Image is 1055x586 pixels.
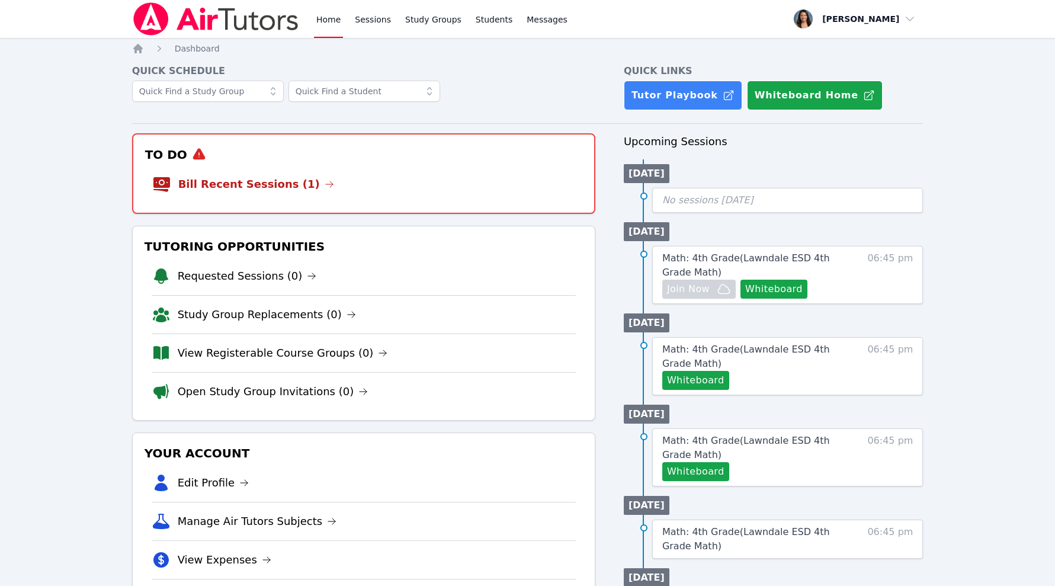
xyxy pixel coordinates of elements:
[178,383,368,400] a: Open Study Group Invitations (0)
[867,434,913,481] span: 06:45 pm
[527,14,567,25] span: Messages
[662,526,830,552] span: Math: 4th Grade ( Lawndale ESD 4th Grade Math )
[662,462,729,481] button: Whiteboard
[178,513,337,530] a: Manage Air Tutors Subjects
[178,268,317,284] a: Requested Sessions (0)
[662,280,736,299] button: Join Now
[178,475,249,491] a: Edit Profile
[662,371,729,390] button: Whiteboard
[662,434,851,462] a: Math: 4th Grade(Lawndale ESD 4th Grade Math)
[662,525,851,553] a: Math: 4th Grade(Lawndale ESD 4th Grade Math)
[624,405,669,424] li: [DATE]
[662,252,830,278] span: Math: 4th Grade ( Lawndale ESD 4th Grade Math )
[867,251,913,299] span: 06:45 pm
[740,280,807,299] button: Whiteboard
[132,81,284,102] input: Quick Find a Study Group
[624,496,669,515] li: [DATE]
[747,81,883,110] button: Whiteboard Home
[624,64,923,78] h4: Quick Links
[132,43,923,55] nav: Breadcrumb
[662,251,851,280] a: Math: 4th Grade(Lawndale ESD 4th Grade Math)
[662,342,851,371] a: Math: 4th Grade(Lawndale ESD 4th Grade Math)
[667,282,710,296] span: Join Now
[867,342,913,390] span: 06:45 pm
[132,64,595,78] h4: Quick Schedule
[178,345,388,361] a: View Registerable Course Groups (0)
[142,236,585,257] h3: Tutoring Opportunities
[662,194,753,206] span: No sessions [DATE]
[132,2,300,36] img: Air Tutors
[178,306,356,323] a: Study Group Replacements (0)
[288,81,440,102] input: Quick Find a Student
[624,133,923,150] h3: Upcoming Sessions
[175,44,220,53] span: Dashboard
[175,43,220,55] a: Dashboard
[142,443,585,464] h3: Your Account
[867,525,913,553] span: 06:45 pm
[624,222,669,241] li: [DATE]
[624,81,742,110] a: Tutor Playbook
[662,344,830,369] span: Math: 4th Grade ( Lawndale ESD 4th Grade Math )
[143,144,585,165] h3: To Do
[662,435,830,460] span: Math: 4th Grade ( Lawndale ESD 4th Grade Math )
[624,313,669,332] li: [DATE]
[624,164,669,183] li: [DATE]
[178,552,271,568] a: View Expenses
[178,176,334,193] a: Bill Recent Sessions (1)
